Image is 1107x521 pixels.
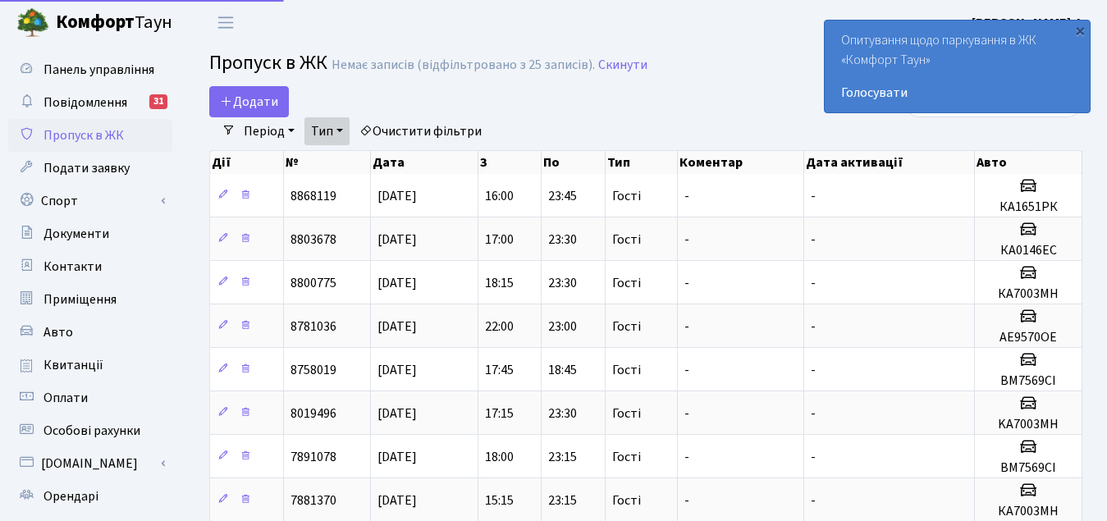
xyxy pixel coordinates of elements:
[981,504,1075,519] h5: КА7003МН
[485,361,514,379] span: 17:45
[304,117,350,145] a: Тип
[149,94,167,109] div: 31
[8,185,172,217] a: Спорт
[290,361,336,379] span: 8758019
[284,151,372,174] th: №
[290,231,336,249] span: 8803678
[612,494,641,507] span: Гості
[684,448,689,466] span: -
[377,404,417,423] span: [DATE]
[684,491,689,510] span: -
[290,318,336,336] span: 8781036
[485,491,514,510] span: 15:15
[377,491,417,510] span: [DATE]
[612,320,641,333] span: Гості
[8,480,172,513] a: Орендарі
[43,225,109,243] span: Документи
[377,187,417,205] span: [DATE]
[377,361,417,379] span: [DATE]
[205,9,246,36] button: Переключити навігацію
[290,274,336,292] span: 8800775
[981,199,1075,215] h5: КА1651РК
[612,407,641,420] span: Гості
[43,422,140,440] span: Особові рахунки
[684,231,689,249] span: -
[43,258,102,276] span: Контакти
[548,491,577,510] span: 23:15
[981,330,1075,345] h5: АЕ9570ОЕ
[8,53,172,86] a: Панель управління
[377,318,417,336] span: [DATE]
[684,187,689,205] span: -
[8,349,172,382] a: Квитанції
[43,356,103,374] span: Квитанції
[612,233,641,246] span: Гості
[981,286,1075,302] h5: КА7003МН
[972,14,1087,32] b: [PERSON_NAME] Ф.
[290,448,336,466] span: 7891078
[548,187,577,205] span: 23:45
[485,318,514,336] span: 22:00
[548,361,577,379] span: 18:45
[825,21,1090,112] div: Опитування щодо паркування в ЖК «Комфорт Таун»
[804,151,975,174] th: Дата активації
[548,231,577,249] span: 23:30
[981,460,1075,476] h5: ВМ7569СІ
[209,86,289,117] a: Додати
[606,151,678,174] th: Тип
[478,151,542,174] th: З
[612,450,641,464] span: Гості
[8,217,172,250] a: Документи
[548,448,577,466] span: 23:15
[377,231,417,249] span: [DATE]
[8,283,172,316] a: Приміщення
[290,187,336,205] span: 8868119
[811,404,816,423] span: -
[811,318,816,336] span: -
[542,151,606,174] th: По
[841,83,1073,103] a: Голосувати
[612,190,641,203] span: Гості
[811,231,816,249] span: -
[548,404,577,423] span: 23:30
[811,361,816,379] span: -
[811,187,816,205] span: -
[684,361,689,379] span: -
[220,93,278,111] span: Додати
[8,152,172,185] a: Подати заявку
[811,491,816,510] span: -
[43,159,130,177] span: Подати заявку
[210,151,284,174] th: Дії
[56,9,172,37] span: Таун
[598,57,647,73] a: Скинути
[548,318,577,336] span: 23:00
[8,447,172,480] a: [DOMAIN_NAME]
[43,323,73,341] span: Авто
[43,487,98,505] span: Орендарі
[678,151,804,174] th: Коментар
[43,94,127,112] span: Повідомлення
[975,151,1082,174] th: Авто
[377,448,417,466] span: [DATE]
[8,316,172,349] a: Авто
[981,373,1075,389] h5: ВМ7569СІ
[290,491,336,510] span: 7881370
[1072,22,1088,39] div: ×
[811,274,816,292] span: -
[16,7,49,39] img: logo.png
[43,61,154,79] span: Панель управління
[548,274,577,292] span: 23:30
[43,126,124,144] span: Пропуск в ЖК
[290,404,336,423] span: 8019496
[43,389,88,407] span: Оплати
[56,9,135,35] b: Комфорт
[684,404,689,423] span: -
[43,290,117,308] span: Приміщення
[485,448,514,466] span: 18:00
[8,250,172,283] a: Контакти
[811,448,816,466] span: -
[612,276,641,290] span: Гості
[684,318,689,336] span: -
[371,151,478,174] th: Дата
[612,363,641,377] span: Гості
